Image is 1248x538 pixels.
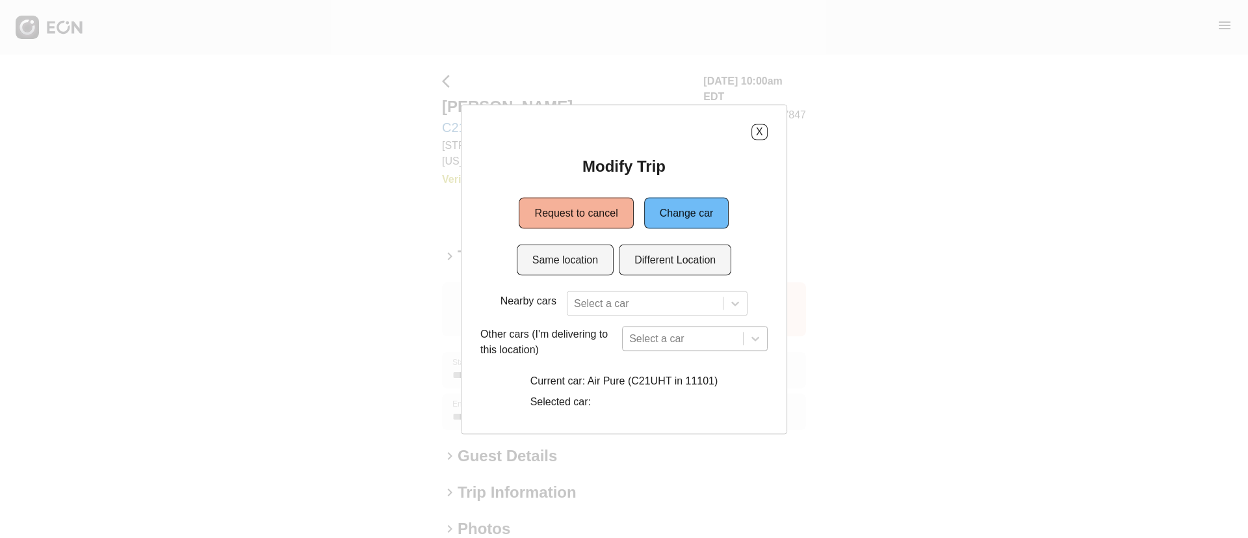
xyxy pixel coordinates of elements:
p: Current car: Air Pure (C21UHT in 11101) [530,373,718,388]
button: Change car [644,197,729,228]
button: Same location [517,244,614,275]
button: Request to cancel [519,197,634,228]
h2: Modify Trip [582,155,666,176]
button: Different Location [619,244,731,275]
p: Selected car: [530,394,718,409]
button: X [751,124,768,140]
p: Nearby cars [500,293,556,308]
p: Other cars (I'm delivering to this location) [480,326,617,357]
